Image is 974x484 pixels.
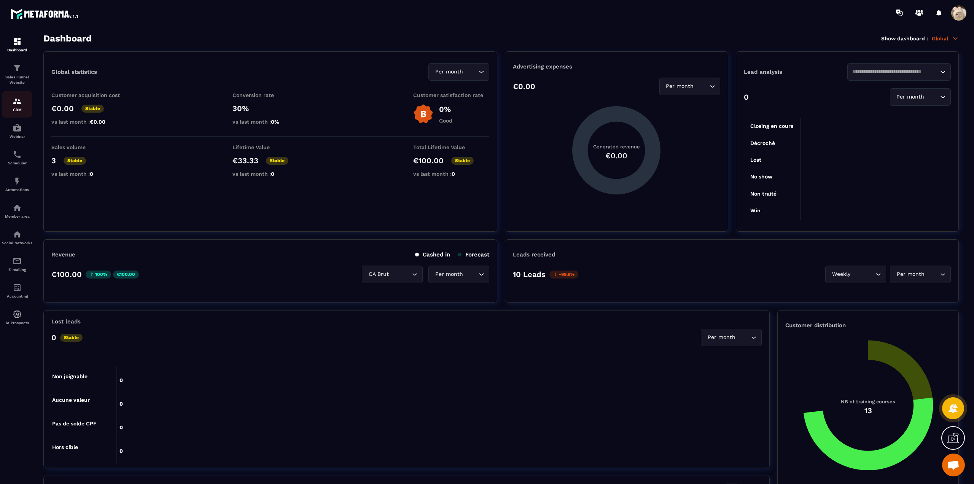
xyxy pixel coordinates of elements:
tspan: No show [750,174,773,180]
p: Stable [451,157,474,165]
a: formationformationCRM [2,91,32,118]
tspan: Win [750,207,761,213]
a: automationsautomationsWebinar [2,118,32,144]
p: Automations [2,188,32,192]
div: Search for option [659,78,720,95]
input: Search for option [737,333,749,342]
input: Search for option [695,82,708,91]
a: schedulerschedulerScheduler [2,144,32,171]
tspan: Aucune valeur [52,397,90,403]
p: 30% [232,104,309,113]
img: formation [13,37,22,46]
input: Search for option [390,270,410,279]
p: Accounting [2,294,32,298]
img: automations [13,123,22,132]
tspan: Décroché [750,140,775,146]
div: Search for option [701,329,762,346]
p: 0 [744,92,749,102]
p: €100.00 [413,156,444,165]
p: €100.00 [113,271,139,279]
p: Leads received [513,251,555,258]
p: IA Prospects [2,321,32,325]
img: accountant [13,283,22,292]
p: 3 [51,156,56,165]
p: vs last month : [51,171,127,177]
span: Per month [895,270,926,279]
p: Lead analysis [744,68,847,75]
p: Global statistics [51,68,97,75]
p: Forecast [458,251,489,258]
p: Sales Funnel Website [2,75,32,85]
p: Stable [266,157,288,165]
div: Search for option [362,266,423,283]
img: b-badge-o.b3b20ee6.svg [413,104,433,124]
p: CRM [2,108,32,112]
span: Per month [433,270,465,279]
img: formation [13,97,22,106]
p: Revenue [51,251,75,258]
p: Member area [2,214,32,218]
div: Search for option [428,63,489,81]
p: E-mailing [2,267,32,272]
p: vs last month : [51,119,127,125]
p: Stable [64,157,86,165]
a: formationformationSales Funnel Website [2,58,32,91]
img: logo [11,7,79,21]
p: Conversion rate [232,92,309,98]
span: 0 [271,171,274,177]
a: formationformationDashboard [2,31,32,58]
p: Good [439,118,452,124]
span: 0 [452,171,455,177]
span: 0 [90,171,93,177]
span: Per month [706,333,737,342]
p: €0.00 [51,104,74,113]
p: vs last month : [232,171,309,177]
p: Show dashboard : [881,35,928,41]
img: social-network [13,230,22,239]
span: CA Brut [367,270,390,279]
img: scheduler [13,150,22,159]
div: Search for option [428,266,489,283]
p: vs last month : [413,171,489,177]
p: Sales volume [51,144,127,150]
p: €33.33 [232,156,258,165]
img: automations [13,310,22,319]
p: Lifetime Value [232,144,309,150]
h3: Dashboard [43,33,92,44]
a: automationsautomationsMember area [2,197,32,224]
p: Lost leads [51,318,81,325]
tspan: Pas de solde CPF [52,420,97,427]
div: Search for option [890,88,951,106]
input: Search for option [852,68,938,76]
span: Weekly [830,270,852,279]
input: Search for option [465,68,477,76]
p: Cashed in [415,251,450,258]
tspan: Non joignable [52,373,88,380]
p: Customer acquisition cost [51,92,127,98]
span: Per month [664,82,695,91]
p: Social Networks [2,241,32,245]
p: 0 [51,333,56,342]
div: Mở cuộc trò chuyện [942,454,965,476]
p: Stable [60,334,83,342]
p: Dashboard [2,48,32,52]
p: Webinar [2,134,32,139]
img: email [13,256,22,266]
img: automations [13,203,22,212]
input: Search for option [926,93,938,101]
p: Stable [81,105,104,113]
a: accountantaccountantAccounting [2,277,32,304]
tspan: Closing en cours [750,123,793,129]
span: Per month [433,68,465,76]
div: Search for option [890,266,951,283]
img: formation [13,64,22,73]
a: automationsautomationsAutomations [2,171,32,197]
p: 0% [439,105,452,114]
span: 0% [271,119,279,125]
tspan: Hors cible [52,444,78,450]
p: Customer satisfaction rate [413,92,489,98]
p: -99.9% [549,271,578,279]
input: Search for option [852,270,874,279]
a: emailemailE-mailing [2,251,32,277]
span: Per month [895,93,926,101]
